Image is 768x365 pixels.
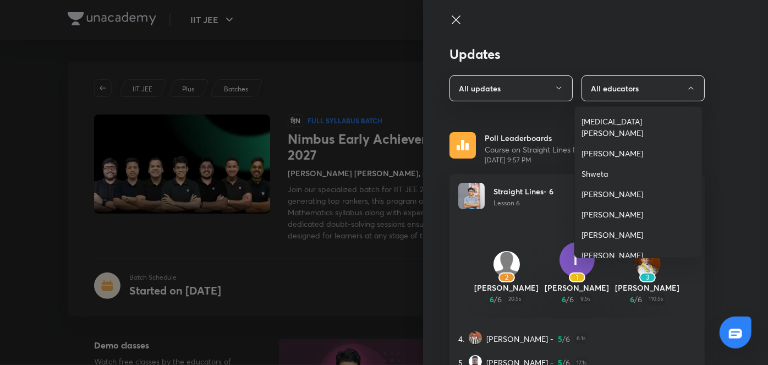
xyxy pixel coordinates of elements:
[582,209,695,220] span: [PERSON_NAME]
[582,168,695,179] span: Shweta
[582,249,695,273] span: [PERSON_NAME] [PERSON_NAME]
[582,116,695,139] span: [MEDICAL_DATA][PERSON_NAME]
[582,148,695,159] span: [PERSON_NAME]
[582,188,695,200] span: [PERSON_NAME]
[582,229,695,241] span: [PERSON_NAME]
